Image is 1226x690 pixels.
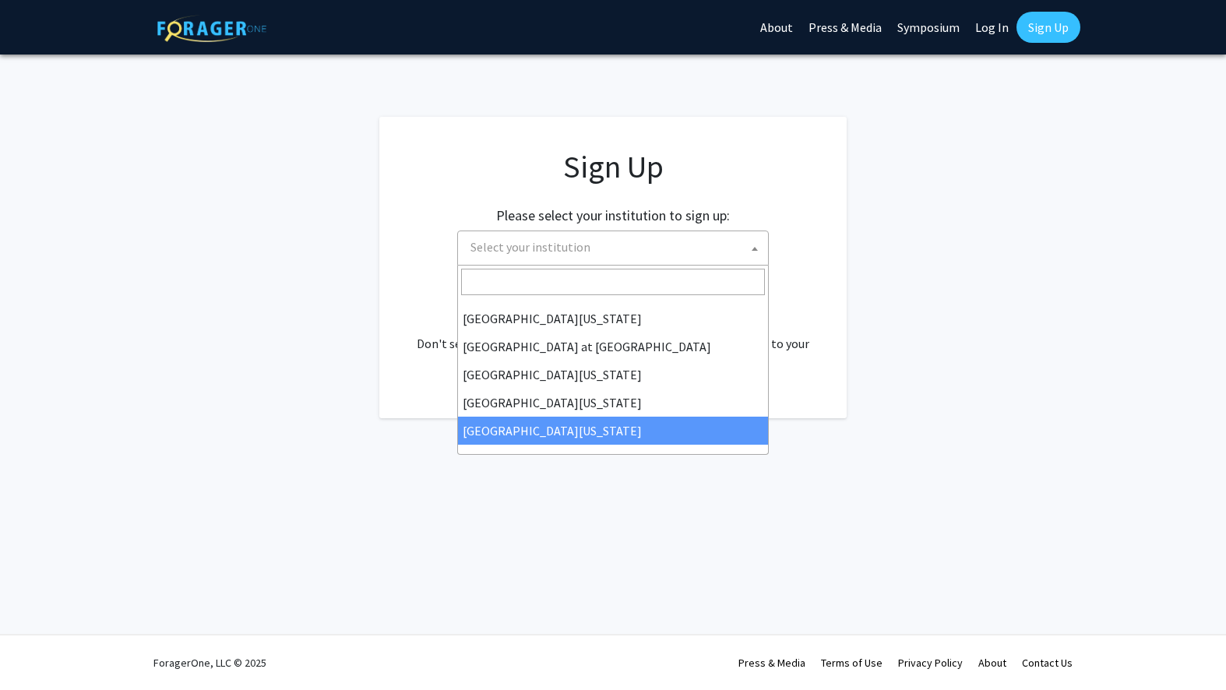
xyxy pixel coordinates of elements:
li: [GEOGRAPHIC_DATA][US_STATE] [458,417,768,445]
a: Contact Us [1022,656,1073,670]
span: Select your institution [457,231,769,266]
div: ForagerOne, LLC © 2025 [153,635,266,690]
a: Terms of Use [821,656,883,670]
h2: Please select your institution to sign up: [496,207,730,224]
input: Search [461,269,765,295]
a: Privacy Policy [898,656,963,670]
img: ForagerOne Logo [157,15,266,42]
span: Select your institution [470,239,590,255]
li: [PERSON_NAME][GEOGRAPHIC_DATA] [458,445,768,473]
span: Select your institution [464,231,768,263]
li: [GEOGRAPHIC_DATA][US_STATE] [458,389,768,417]
a: Press & Media [738,656,805,670]
h1: Sign Up [410,148,816,185]
div: Already have an account? . Don't see your institution? about bringing ForagerOne to your institut... [410,297,816,371]
iframe: Chat [12,620,66,678]
a: Sign Up [1016,12,1080,43]
li: [GEOGRAPHIC_DATA][US_STATE] [458,361,768,389]
a: About [978,656,1006,670]
li: [GEOGRAPHIC_DATA][US_STATE] [458,305,768,333]
li: [GEOGRAPHIC_DATA] at [GEOGRAPHIC_DATA] [458,333,768,361]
